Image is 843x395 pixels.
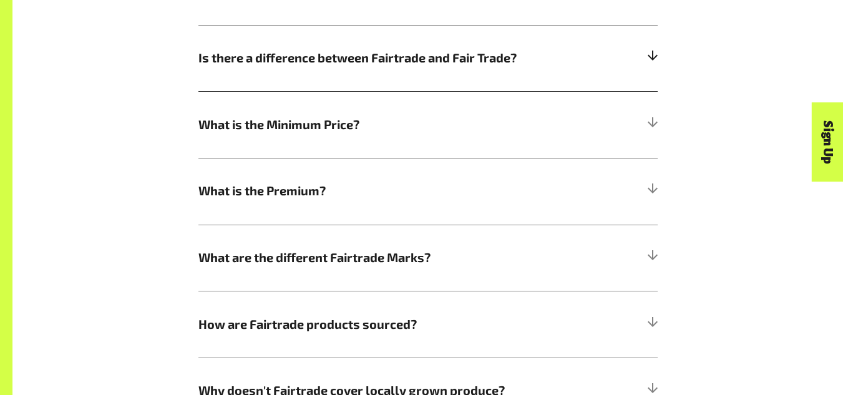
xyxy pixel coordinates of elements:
[198,49,543,67] span: Is there a difference between Fairtrade and Fair Trade?
[198,115,543,134] span: What is the Minimum Price?
[198,182,543,200] span: What is the Premium?
[198,248,543,267] span: What are the different Fairtrade Marks?
[198,315,543,334] span: How are Fairtrade products sourced?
